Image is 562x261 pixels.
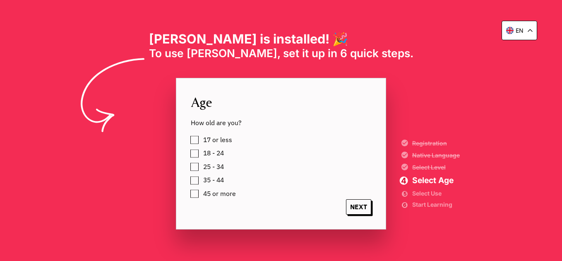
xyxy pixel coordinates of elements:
[412,152,460,158] span: Native Language
[412,191,460,196] span: Select Use
[412,140,460,146] span: Registration
[412,164,460,170] span: Select Level
[516,27,524,34] p: en
[346,199,371,215] span: NEXT
[203,150,224,157] span: 18 - 24
[149,47,413,60] span: To use [PERSON_NAME], set it up in 6 quick steps.
[412,202,460,207] span: Start Learning
[191,93,371,111] span: Age
[203,163,224,171] span: 25 - 34
[203,190,236,198] span: 45 or more
[149,31,413,47] h1: [PERSON_NAME] is installed! 🎉
[412,176,460,184] span: Select Age
[203,136,232,144] span: 17 or less
[203,176,224,184] span: 35 - 44
[191,118,371,127] span: How old are you?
